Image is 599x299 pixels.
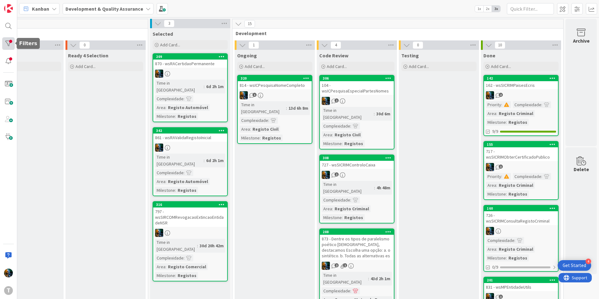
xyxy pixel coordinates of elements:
div: 155 [487,142,558,147]
div: Complexidade [513,101,541,108]
div: 342 [156,129,227,133]
div: 342861 - wsRAValidaRegistoInicial [153,128,227,142]
div: Registos [507,254,529,261]
span: : [332,205,333,212]
div: Time in [GEOGRAPHIC_DATA] [155,80,204,93]
span: 3x [492,6,500,12]
div: Area [155,178,165,185]
div: Get Started [563,262,586,269]
span: : [184,169,185,176]
span: 1 [335,98,339,102]
div: 104 - wsICPesquisaEspecialPartesNomes [320,81,394,95]
div: 316797 - wsSIRCOMRevogacaoExtincaoEntidadeNSR [153,202,227,227]
img: Visit kanbanzone.com [4,4,13,13]
img: JC [155,70,163,78]
span: : [368,275,369,282]
div: 308 [320,155,394,161]
a: 155717 - wsSICRIMObterCertificadoPublicoJCPriority:Complexidade:Area:Registo CriminalMilestone:Re... [483,141,559,200]
div: Complexidade [240,117,268,124]
input: Quick Filter... [507,3,554,14]
div: 6d 2h 1m [205,157,225,164]
a: 209870 - wsRACertidaoPermanenteJCTime in [GEOGRAPHIC_DATA]:6d 2h 1mComplexidade:Area:Registo Auto... [153,53,228,122]
span: 9/9 [492,128,498,135]
div: 155 [484,142,558,147]
div: JC [153,144,227,152]
div: Milestone [322,214,342,221]
span: 1 [248,41,259,49]
div: Priority [486,101,501,108]
span: Add Card... [160,42,180,48]
span: : [175,113,176,120]
a: 160726 - wsSICRIMConsultaRegistoCriminalJCComplexidade:Area:Registo CriminalMilestone:Registos0/9 [483,205,559,272]
span: 15 [244,20,255,28]
div: 870 - wsRACertidaoPermanente [153,60,227,68]
div: JC [320,171,394,179]
span: : [175,187,176,194]
span: 10 [495,41,505,49]
div: Registo Comercial [166,263,208,270]
div: 142 [487,76,558,81]
img: JC [322,171,330,179]
div: 4h 48m [375,184,392,191]
div: Time in [GEOGRAPHIC_DATA] [322,272,368,286]
div: Time in [GEOGRAPHIC_DATA] [322,181,374,195]
div: 797 - wsSIRCOMRevogacaoExtincaoEntidadeNSR [153,207,227,227]
div: JC [484,91,558,99]
div: Registos [176,272,198,279]
span: 1 [499,165,503,169]
div: Milestone [155,272,175,279]
span: Add Card... [409,64,429,69]
img: JC [240,91,248,99]
div: 4 [586,259,591,264]
div: Registos [261,134,283,141]
div: 160 [484,206,558,211]
span: : [286,105,287,112]
div: 320814 - wsICPesquisaNomeCompleto [238,76,312,89]
div: 320 [241,76,312,81]
span: : [514,237,515,244]
img: JC [155,144,163,152]
span: 2x [483,6,492,12]
b: Development & Quality Assurance [65,6,143,12]
div: 142 [484,76,558,81]
a: 316797 - wsSIRCOMRevogacaoExtincaoEntidadeNSRJCTime in [GEOGRAPHIC_DATA]:30d 20h 42mComplexidade:... [153,201,228,281]
div: JC [153,229,227,237]
div: Milestone [155,187,175,194]
div: 306 [323,76,394,81]
div: Area [155,104,165,111]
span: : [501,101,502,108]
div: Milestone [486,254,506,261]
div: JC [484,163,558,171]
div: Registo Automóvel [166,178,210,185]
div: Time in [GEOGRAPHIC_DATA] [155,239,197,253]
span: : [496,110,497,117]
h5: Filters [19,40,37,46]
div: 142162 - wsSICRIMPaisesEcris [484,76,558,89]
span: : [541,173,542,180]
div: 342 [153,128,227,134]
span: : [342,140,343,147]
span: : [506,191,507,197]
span: Ready 4 Selection [68,52,108,59]
div: 316 [153,202,227,207]
div: 288 [323,230,394,234]
div: Time in [GEOGRAPHIC_DATA] [322,107,374,121]
span: : [204,83,205,90]
div: Area [322,131,332,138]
div: Complexidade [486,237,514,244]
div: Area [486,110,496,117]
div: JC [320,97,394,105]
span: 0/9 [492,264,498,270]
span: : [506,119,507,126]
span: Support [13,1,29,8]
div: Time in [GEOGRAPHIC_DATA] [155,154,204,167]
div: Complexidade [322,123,350,129]
div: 861 - wsRAValidaRegistoInicial [153,134,227,142]
span: : [165,104,166,111]
div: 160726 - wsSICRIMConsultaRegistoCriminal [484,206,558,225]
span: : [501,173,502,180]
span: : [197,242,198,249]
div: Registo Automóvel [166,104,210,111]
div: Complexidade [155,254,184,261]
div: 209 [156,55,227,59]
